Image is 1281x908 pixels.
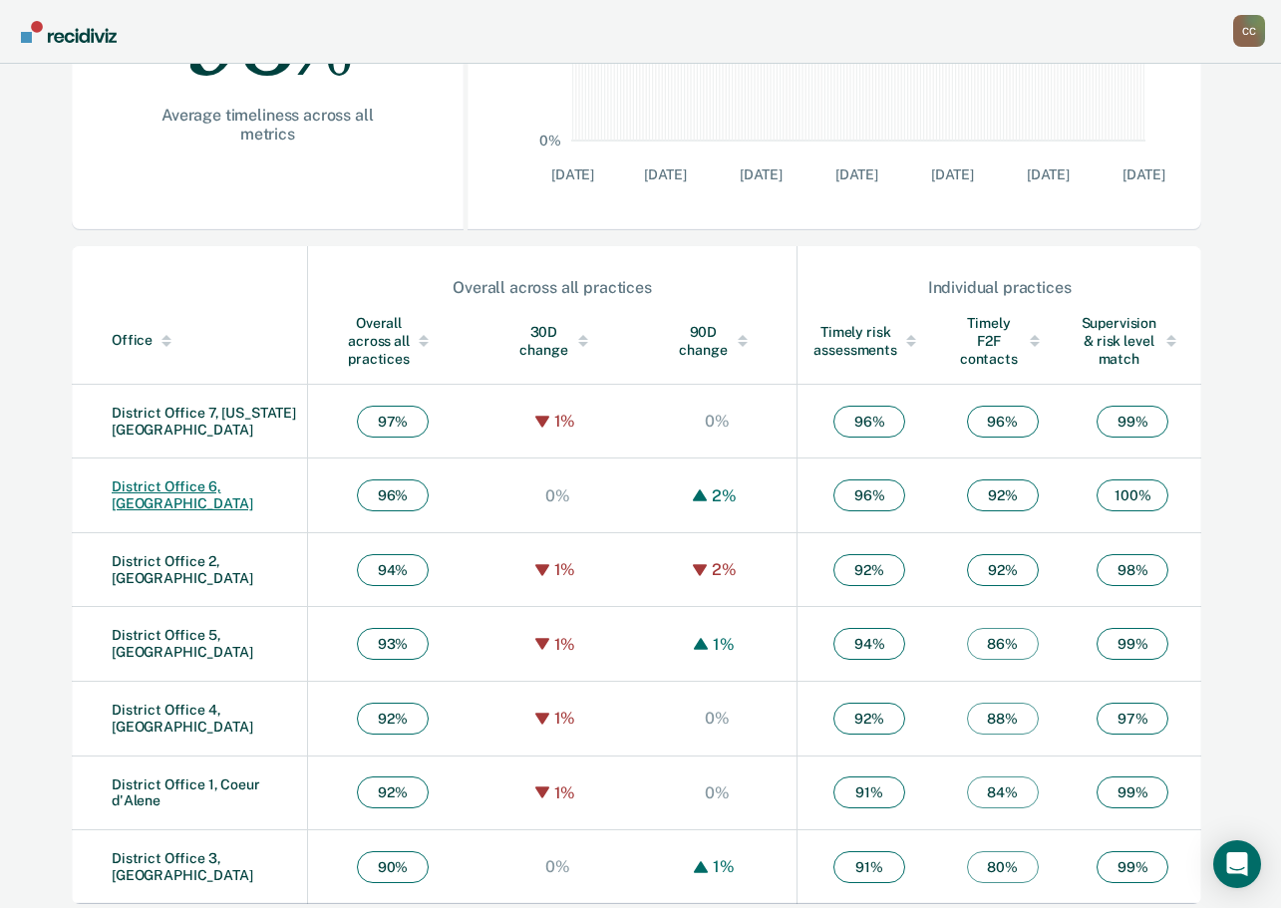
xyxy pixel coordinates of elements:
[357,776,429,808] span: 92 %
[112,776,260,809] a: District Office 1, Coeur d'Alene
[72,298,307,385] th: Toggle SortBy
[967,628,1039,660] span: 86 %
[549,783,581,802] div: 1%
[1233,15,1265,47] div: C C
[739,166,782,182] text: [DATE]
[833,851,905,883] span: 91 %
[700,709,735,728] div: 0%
[700,412,735,431] div: 0%
[834,166,877,182] text: [DATE]
[833,776,905,808] span: 91 %
[309,278,797,297] div: Overall across all practices
[833,554,905,586] span: 92 %
[1097,479,1168,511] span: 100 %
[967,776,1039,808] span: 84 %
[708,635,740,654] div: 1%
[112,553,253,586] a: District Office 2, [GEOGRAPHIC_DATA]
[540,857,575,876] div: 0%
[1097,776,1168,808] span: 99 %
[967,703,1039,735] span: 88 %
[967,479,1039,511] span: 92 %
[112,405,296,438] a: District Office 7, [US_STATE][GEOGRAPHIC_DATA]
[540,486,575,505] div: 0%
[1213,840,1261,888] div: Open Intercom Messenger
[112,850,253,883] a: District Office 3, [GEOGRAPHIC_DATA]
[112,702,253,735] a: District Office 4, [GEOGRAPHIC_DATA]
[833,703,905,735] span: 92 %
[307,298,478,385] th: Toggle SortBy
[833,406,905,438] span: 96 %
[21,21,117,43] img: Recidiviz
[112,478,253,511] a: District Office 6, [GEOGRAPHIC_DATA]
[1081,314,1185,368] div: Supervision & risk level match
[707,486,742,505] div: 2%
[833,628,905,660] span: 94 %
[799,278,1200,297] div: Individual practices
[643,166,686,182] text: [DATE]
[798,298,941,385] th: Toggle SortBy
[700,783,735,802] div: 0%
[357,851,429,883] span: 90 %
[357,479,429,511] span: 96 %
[112,332,299,349] div: Office
[112,627,253,660] a: District Office 5, [GEOGRAPHIC_DATA]
[549,635,581,654] div: 1%
[707,560,742,579] div: 2%
[549,412,581,431] div: 1%
[357,628,429,660] span: 93 %
[1097,851,1168,883] span: 99 %
[1065,298,1201,385] th: Toggle SortBy
[549,560,581,579] div: 1%
[1097,554,1168,586] span: 98 %
[1097,628,1168,660] span: 99 %
[967,406,1039,438] span: 96 %
[549,709,581,728] div: 1%
[551,166,594,182] text: [DATE]
[348,314,439,368] div: Overall across all practices
[357,554,429,586] span: 94 %
[637,298,797,385] th: Toggle SortBy
[136,106,400,144] div: Average timeliness across all metrics
[1233,15,1265,47] button: Profile dropdown button
[941,298,1064,385] th: Toggle SortBy
[1121,166,1164,182] text: [DATE]
[1097,703,1168,735] span: 97 %
[833,479,905,511] span: 96 %
[930,166,973,182] text: [DATE]
[357,703,429,735] span: 92 %
[1097,406,1168,438] span: 99 %
[517,323,597,359] div: 30D change
[357,406,429,438] span: 97 %
[478,298,637,385] th: Toggle SortBy
[967,554,1039,586] span: 92 %
[677,323,757,359] div: 90D change
[967,851,1039,883] span: 80 %
[957,314,1048,368] div: Timely F2F contacts
[813,323,925,359] div: Timely risk assessments
[1026,166,1069,182] text: [DATE]
[708,857,740,876] div: 1%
